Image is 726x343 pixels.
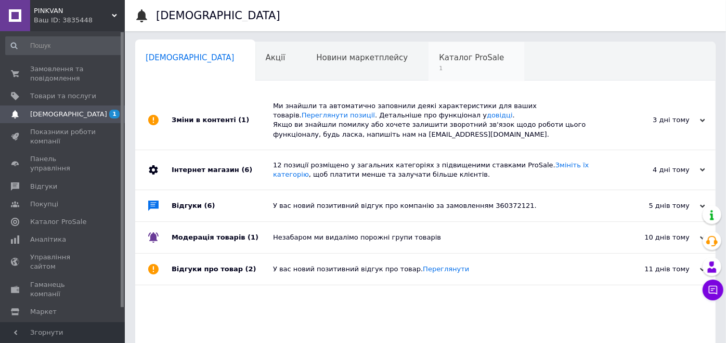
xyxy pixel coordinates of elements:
div: Незабаром ми видалімо порожні групи товарів [273,233,601,242]
span: Маркет [30,307,57,316]
div: Відгуки про товар [172,254,273,285]
div: 3 дні тому [601,115,705,125]
a: довідці [487,111,513,119]
div: У вас новий позитивний відгук про товар. [273,265,601,274]
div: Відгуки [172,190,273,221]
span: (1) [248,233,258,241]
span: (6) [241,166,252,174]
span: PINKVAN [34,6,112,16]
div: 10 днів тому [601,233,705,242]
button: Чат з покупцем [703,280,723,300]
div: Зміни в контенті [172,91,273,150]
span: Покупці [30,200,58,209]
a: Переглянути позиції [302,111,375,119]
span: Гаманець компанії [30,280,96,299]
span: (2) [245,265,256,273]
span: 1 [109,110,120,118]
span: [DEMOGRAPHIC_DATA] [30,110,107,119]
span: Каталог ProSale [439,53,504,62]
span: Аналітика [30,235,66,244]
span: Товари та послуги [30,91,96,101]
span: (1) [238,116,249,124]
div: Інтернет магазин [172,150,273,190]
span: Показники роботи компанії [30,127,96,146]
span: Управління сайтом [30,253,96,271]
div: Ваш ID: 3835448 [34,16,125,25]
span: Новини маркетплейсу [316,53,408,62]
span: [DEMOGRAPHIC_DATA] [146,53,235,62]
span: Панель управління [30,154,96,173]
span: Відгуки [30,182,57,191]
a: Змініть їх категорію [273,161,589,178]
div: 4 дні тому [601,165,705,175]
input: Пошук [5,36,123,55]
div: У вас новий позитивний відгук про компанію за замовленням 360372121. [273,201,601,210]
span: Каталог ProSale [30,217,86,227]
div: Модерація товарів [172,222,273,253]
span: Замовлення та повідомлення [30,64,96,83]
a: Переглянути [423,265,469,273]
div: 11 днів тому [601,265,705,274]
span: Акції [266,53,286,62]
div: Ми знайшли та автоматично заповнили деякі характеристики для ваших товарів. . Детальніше про функ... [273,101,601,139]
span: 1 [439,64,504,72]
span: (6) [204,202,215,209]
h1: [DEMOGRAPHIC_DATA] [156,9,280,22]
div: 12 позиції розміщено у загальних категоріях з підвищеними ставками ProSale. , щоб платити менше т... [273,161,601,179]
div: 5 днів тому [601,201,705,210]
